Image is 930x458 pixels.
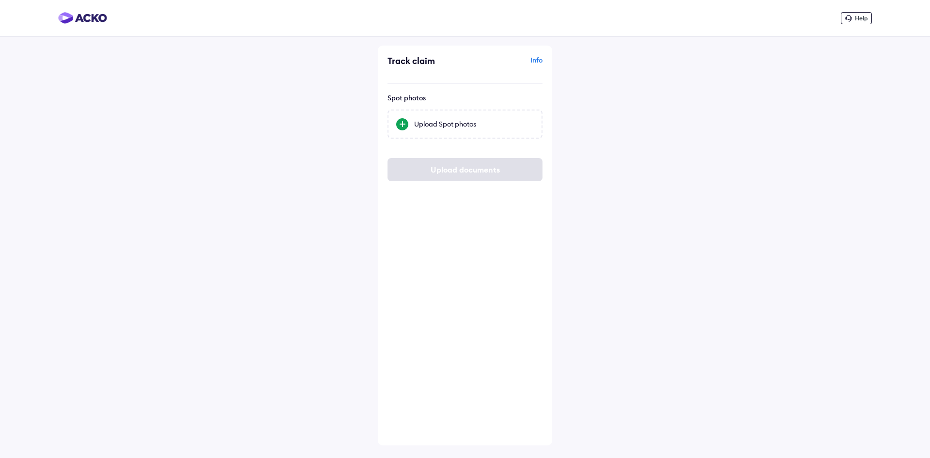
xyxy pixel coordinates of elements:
[387,55,463,66] div: Track claim
[414,119,534,129] div: Upload Spot photos
[467,55,542,74] div: Info
[58,12,107,24] img: horizontal-gradient.png
[855,15,868,22] span: Help
[387,94,542,102] div: Spot photos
